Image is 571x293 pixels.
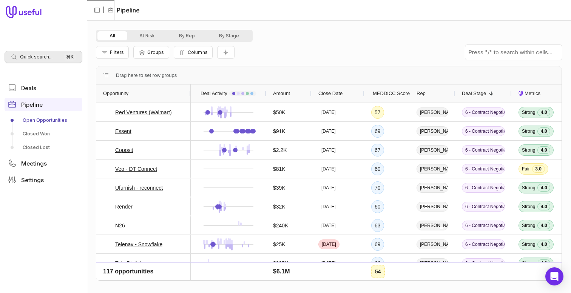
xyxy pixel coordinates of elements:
[462,126,505,136] span: 6 - Contract Negotiation
[127,31,167,40] button: At Risk
[108,6,140,15] li: Pipeline
[273,164,285,173] span: $81K
[462,145,505,155] span: 6 - Contract Negotiation
[462,277,505,287] span: 5 - Managed POC
[462,239,505,249] span: 6 - Contract Negotiation
[5,114,82,153] div: Pipeline submenu
[537,184,550,192] span: 4.0
[115,108,172,117] a: Red Ventures (Walmart)
[103,89,128,98] span: Opportunity
[318,89,343,98] span: Close Date
[522,241,535,247] span: Strong
[321,166,336,172] time: [DATE]
[321,185,336,191] time: [DATE]
[273,183,285,192] span: $39K
[462,258,505,268] span: 6 - Contract Negotiation
[417,239,448,249] span: [PERSON_NAME]
[462,107,505,117] span: 6 - Contract Negotiation
[5,114,82,126] a: Open Opportunities
[91,5,103,16] button: Collapse sidebar
[525,89,540,98] span: Metrics
[417,221,448,230] span: [PERSON_NAME]
[207,31,251,40] button: By Stage
[115,146,133,155] a: Coposit
[273,240,285,249] span: $25K
[273,278,288,287] span: $300K
[417,126,448,136] span: [PERSON_NAME]
[5,141,82,153] a: Closed Lost
[462,164,505,174] span: 6 - Contract Negotiation
[373,89,410,98] span: MEDDICC Score
[174,46,213,59] button: Columns
[115,221,125,230] a: N26
[133,46,169,59] button: Group Pipeline
[537,259,550,267] span: 4.0
[97,31,127,40] button: All
[188,49,208,55] span: Columns
[545,267,563,285] div: Open Intercom Messenger
[5,173,82,187] a: Settings
[522,128,535,134] span: Strong
[64,53,76,61] kbd: ⌘ K
[321,222,336,229] time: [DATE]
[5,128,82,140] a: Closed Won
[371,106,384,119] div: 57
[321,260,336,266] time: [DATE]
[21,161,47,166] span: Meetings
[371,84,403,103] div: MEDDICC Score
[522,166,530,172] span: Fair
[417,89,426,98] span: Rep
[217,46,235,59] button: Collapse all rows
[273,127,285,136] span: $91K
[371,200,384,213] div: 60
[537,127,550,135] span: 4.0
[96,46,129,59] button: Filter Pipeline
[321,279,336,285] time: [DATE]
[115,183,163,192] a: Ufurnish - reconnect
[462,221,505,230] span: 6 - Contract Negotiation
[321,147,336,153] time: [DATE]
[371,257,384,270] div: 66
[532,165,545,173] span: 3.0
[322,241,336,247] time: [DATE]
[115,127,131,136] a: Essent
[273,108,285,117] span: $50K
[522,109,535,115] span: Strong
[522,222,535,229] span: Strong
[417,258,448,268] span: [PERSON_NAME]
[522,147,535,153] span: Strong
[417,164,448,174] span: [PERSON_NAME]
[147,49,164,55] span: Groups
[371,163,384,175] div: 60
[532,278,545,286] span: 3.0
[201,89,227,98] span: Deal Activity
[537,203,550,210] span: 4.0
[116,71,177,80] span: Drag here to set row groups
[321,128,336,134] time: [DATE]
[417,183,448,193] span: [PERSON_NAME]
[417,277,448,287] span: [PERSON_NAME]
[537,146,550,154] span: 4.0
[371,219,384,232] div: 63
[371,276,384,288] div: 60
[115,259,141,268] a: Tata Digital
[522,260,535,266] span: Strong
[417,202,448,212] span: [PERSON_NAME]
[115,278,165,287] a: M&S - New Business
[273,89,290,98] span: Amount
[5,156,82,170] a: Meetings
[273,221,288,230] span: $240K
[110,49,124,55] span: Filters
[537,222,550,229] span: 4.0
[273,259,288,268] span: $335K
[21,102,43,107] span: Pipeline
[522,204,535,210] span: Strong
[371,144,384,156] div: 67
[321,204,336,210] time: [DATE]
[20,54,52,60] span: Quick search...
[21,177,44,183] span: Settings
[115,240,162,249] a: Telenav - Snowflake
[167,31,207,40] button: By Rep
[462,89,486,98] span: Deal Stage
[371,125,384,138] div: 69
